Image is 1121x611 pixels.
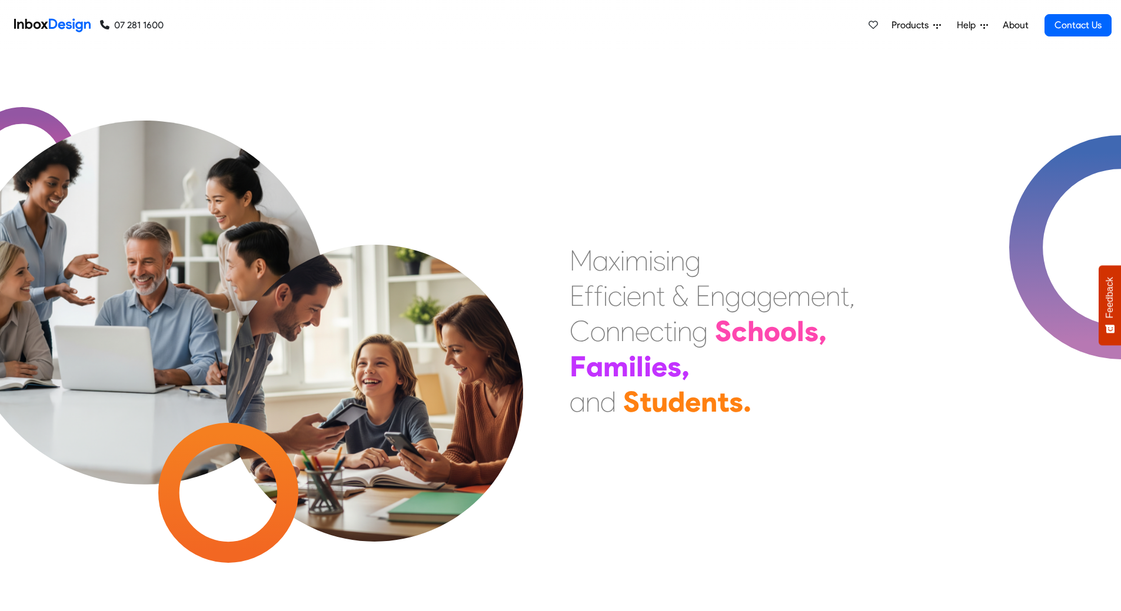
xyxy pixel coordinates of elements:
[570,243,593,278] div: M
[710,278,725,313] div: n
[715,313,731,349] div: S
[952,14,993,37] a: Help
[620,313,635,349] div: n
[840,278,849,313] div: t
[1105,277,1115,318] span: Feedback
[584,278,594,313] div: f
[100,18,164,32] a: 07 281 1600
[653,243,666,278] div: s
[627,278,641,313] div: e
[729,384,743,419] div: s
[603,278,608,313] div: i
[656,278,665,313] div: t
[594,278,603,313] div: f
[570,278,584,313] div: E
[600,384,616,419] div: d
[670,243,685,278] div: n
[620,243,625,278] div: i
[603,349,628,384] div: m
[648,243,653,278] div: i
[666,243,670,278] div: i
[651,349,667,384] div: e
[849,278,855,313] div: ,
[717,384,729,419] div: t
[811,278,826,313] div: e
[741,278,757,313] div: a
[725,278,741,313] div: g
[819,313,827,349] div: ,
[650,313,664,349] div: c
[681,349,690,384] div: ,
[1099,265,1121,345] button: Feedback - Show survey
[999,14,1032,37] a: About
[764,313,780,349] div: o
[651,384,668,419] div: u
[635,313,650,349] div: e
[570,313,590,349] div: C
[787,278,811,313] div: m
[606,313,620,349] div: n
[623,384,640,419] div: S
[644,349,651,384] div: i
[641,278,656,313] div: n
[892,18,933,32] span: Products
[673,313,677,349] div: i
[636,349,644,384] div: l
[677,313,692,349] div: n
[692,313,708,349] div: g
[608,243,620,278] div: x
[1045,14,1112,36] a: Contact Us
[804,313,819,349] div: s
[625,243,648,278] div: m
[586,384,600,419] div: n
[957,18,980,32] span: Help
[672,278,688,313] div: &
[685,384,701,419] div: e
[696,278,710,313] div: E
[590,313,606,349] div: o
[731,313,747,349] div: c
[668,384,685,419] div: d
[640,384,651,419] div: t
[570,349,586,384] div: F
[593,243,608,278] div: a
[826,278,840,313] div: n
[570,243,855,419] div: Maximising Efficient & Engagement, Connecting Schools, Families, and Students.
[887,14,946,37] a: Products
[685,243,701,278] div: g
[757,278,773,313] div: g
[747,313,764,349] div: h
[743,384,751,419] div: .
[586,349,603,384] div: a
[701,384,717,419] div: n
[773,278,787,313] div: e
[622,278,627,313] div: i
[628,349,636,384] div: i
[570,384,586,419] div: a
[797,313,804,349] div: l
[608,278,622,313] div: c
[667,349,681,384] div: s
[664,313,673,349] div: t
[189,171,560,542] img: parents_with_child.png
[780,313,797,349] div: o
